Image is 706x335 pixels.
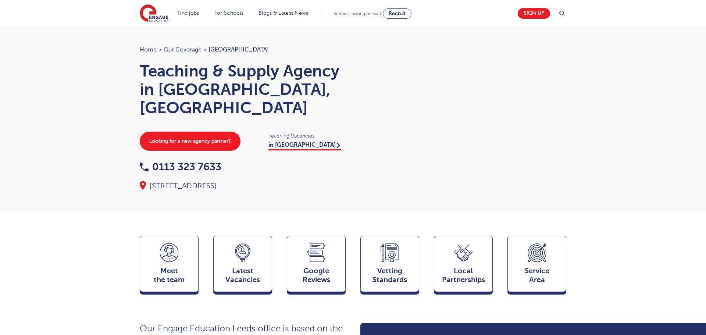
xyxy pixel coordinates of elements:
span: Meet the team [144,267,195,284]
a: Blogs & Latest News [258,10,309,16]
span: Latest Vacancies [217,267,268,284]
a: GoogleReviews [287,236,346,295]
a: Find jobs [178,10,199,16]
nav: breadcrumb [140,45,346,54]
span: Teaching Vacancies [268,132,346,140]
img: Engage Education [140,4,168,23]
a: Recruit [383,8,411,19]
a: For Schools [214,10,243,16]
a: Home [140,46,157,53]
a: Looking for a new agency partner? [140,132,240,151]
span: Local Partnerships [438,267,489,284]
div: [STREET_ADDRESS] [140,181,346,191]
a: Our coverage [164,46,202,53]
span: Google Reviews [291,267,342,284]
a: Local Partnerships [434,236,493,295]
h1: Teaching & Supply Agency in [GEOGRAPHIC_DATA], [GEOGRAPHIC_DATA] [140,62,346,117]
span: Schools looking for staff [334,11,381,16]
a: ServiceArea [507,236,566,295]
a: 0113 323 7633 [140,161,221,172]
span: > [158,46,162,53]
span: Vetting Standards [364,267,415,284]
span: Service Area [511,267,562,284]
span: [GEOGRAPHIC_DATA] [208,46,269,53]
a: Meetthe team [140,236,199,295]
a: in [GEOGRAPHIC_DATA] [268,142,341,150]
a: LatestVacancies [213,236,272,295]
span: Recruit [389,11,406,16]
span: > [203,46,207,53]
a: VettingStandards [360,236,419,295]
a: Sign up [518,8,550,19]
